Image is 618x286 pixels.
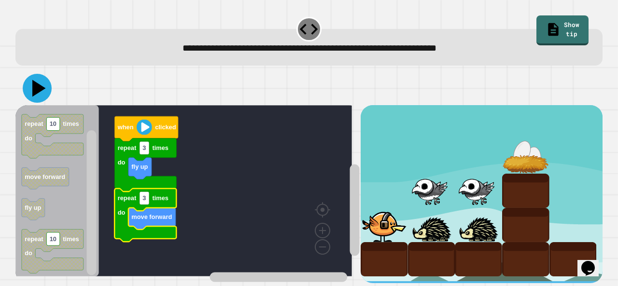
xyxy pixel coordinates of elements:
text: 10 [50,121,56,128]
text: 10 [50,235,56,243]
text: do [118,159,126,166]
text: move forward [25,174,65,181]
text: repeat [25,235,43,243]
text: do [25,135,32,142]
text: clicked [155,124,176,131]
text: repeat [25,121,43,128]
text: fly up [131,163,148,171]
text: times [152,145,168,152]
text: 3 [142,195,146,202]
text: move forward [131,214,172,221]
div: Blockly Workspace [15,105,361,283]
text: 3 [142,145,146,152]
iframe: chat widget [577,247,608,276]
text: do [25,250,32,257]
a: Show tip [536,15,589,46]
text: repeat [118,145,137,152]
text: repeat [118,195,137,202]
text: do [118,209,126,216]
text: times [152,195,168,202]
text: times [63,121,79,128]
text: fly up [25,204,41,212]
text: when [117,124,134,131]
text: times [63,235,79,243]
